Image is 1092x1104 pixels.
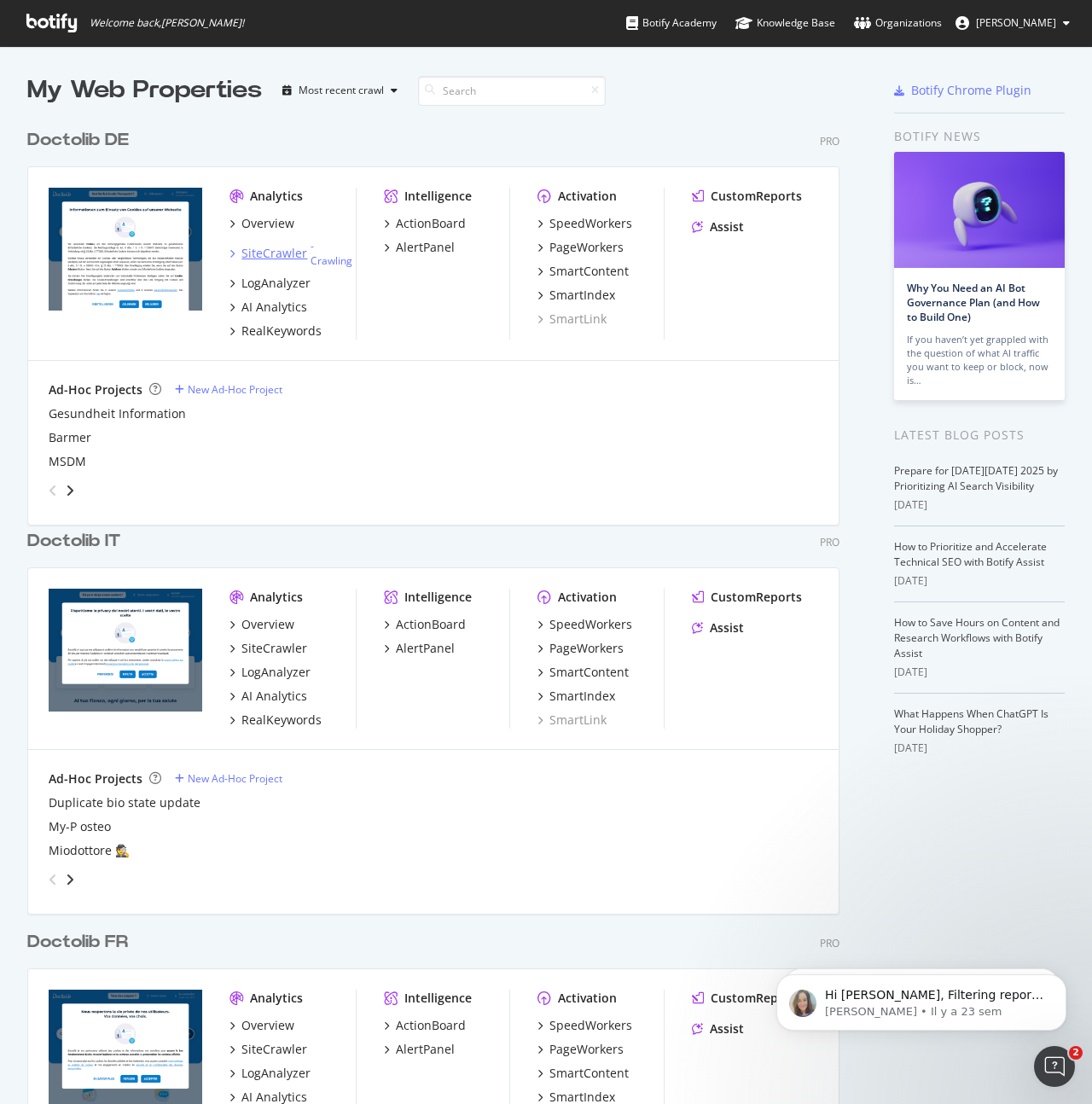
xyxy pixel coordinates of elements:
[549,1065,629,1082] div: SmartContent
[90,16,244,30] span: Welcome back, [PERSON_NAME] !
[241,664,311,681] div: LogAnalyzer
[537,688,615,705] a: SmartIndex
[710,619,744,636] div: Assist
[537,1017,632,1034] a: SpeedWorkers
[384,616,466,633] a: ActionBoard
[49,381,142,398] div: Ad-Hoc Projects
[396,1017,466,1034] div: ActionBoard
[692,218,744,235] a: Assist
[27,73,262,107] div: My Web Properties
[854,15,942,32] div: Organizations
[537,712,607,729] a: SmartLink
[27,128,136,153] a: Doctolib DE
[229,299,307,316] a: AI Analytics
[404,188,472,205] div: Intelligence
[27,128,129,153] div: Doctolib DE
[894,665,1065,680] div: [DATE]
[710,218,744,235] div: Assist
[49,453,86,470] a: MSDM
[241,245,307,262] div: SiteCrawler
[188,771,282,786] div: New Ad-Hoc Project
[692,990,802,1007] a: CustomReports
[250,188,303,205] div: Analytics
[626,15,717,32] div: Botify Academy
[894,615,1060,660] a: How to Save Hours on Content and Research Workflows with Botify Assist
[907,281,1040,324] a: Why You Need an AI Bot Governance Plan (and How to Build One)
[49,429,91,446] a: Barmer
[942,9,1083,37] button: [PERSON_NAME]
[49,188,202,311] img: doctolib.de
[894,539,1047,569] a: How to Prioritize and Accelerate Technical SEO with Botify Assist
[894,706,1048,736] a: What Happens When ChatGPT Is Your Holiday Shopper?
[558,589,617,606] div: Activation
[894,152,1065,268] img: Why You Need an AI Bot Governance Plan (and How to Build One)
[396,640,455,657] div: AlertPanel
[229,664,311,681] a: LogAnalyzer
[384,640,455,657] a: AlertPanel
[537,311,607,328] a: SmartLink
[229,1017,294,1034] a: Overview
[311,239,355,268] div: -
[49,818,111,835] a: My-P osteo
[537,287,615,304] a: SmartIndex
[27,529,127,554] a: Doctolib IT
[907,333,1052,387] div: If you haven’t yet grappled with the question of what AI traffic you want to keep or block, now is…
[820,936,839,950] div: Pro
[229,322,322,340] a: RealKeywords
[229,712,322,729] a: RealKeywords
[241,275,311,292] div: LogAnalyzer
[175,382,282,397] a: New Ad-Hoc Project
[692,1020,744,1037] a: Assist
[537,1065,629,1082] a: SmartContent
[894,573,1065,589] div: [DATE]
[537,1041,624,1058] a: PageWorkers
[710,1020,744,1037] div: Assist
[549,664,629,681] div: SmartContent
[229,239,355,268] a: SiteCrawler- Crawling
[1034,1046,1075,1087] iframe: Intercom live chat
[537,239,624,256] a: PageWorkers
[549,616,632,633] div: SpeedWorkers
[42,866,64,893] div: angle-left
[229,1041,307,1058] a: SiteCrawler
[42,477,64,504] div: angle-left
[1069,1046,1083,1060] span: 2
[396,239,455,256] div: AlertPanel
[229,1065,311,1082] a: LogAnalyzer
[384,1017,466,1034] a: ActionBoard
[549,215,632,232] div: SpeedWorkers
[549,640,624,657] div: PageWorkers
[820,535,839,549] div: Pro
[418,76,606,106] input: Search
[711,990,802,1007] div: CustomReports
[820,134,839,148] div: Pro
[711,188,802,205] div: CustomReports
[250,589,303,606] div: Analytics
[692,619,744,636] a: Assist
[735,15,835,32] div: Knowledge Base
[241,712,322,729] div: RealKeywords
[27,930,135,955] a: Doctolib FR
[537,215,632,232] a: SpeedWorkers
[49,770,142,787] div: Ad-Hoc Projects
[537,640,624,657] a: PageWorkers
[49,842,130,859] a: Miodottore 🕵️
[894,426,1065,445] div: Latest Blog Posts
[404,589,472,606] div: Intelligence
[64,482,76,499] div: angle-right
[549,1041,624,1058] div: PageWorkers
[229,616,294,633] a: Overview
[894,82,1031,99] a: Botify Chrome Plugin
[250,990,303,1007] div: Analytics
[396,215,466,232] div: ActionBoard
[241,1041,307,1058] div: SiteCrawler
[49,794,200,811] a: Duplicate bio state update
[64,871,76,888] div: angle-right
[49,405,186,422] a: Gesundheit Information
[396,1041,455,1058] div: AlertPanel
